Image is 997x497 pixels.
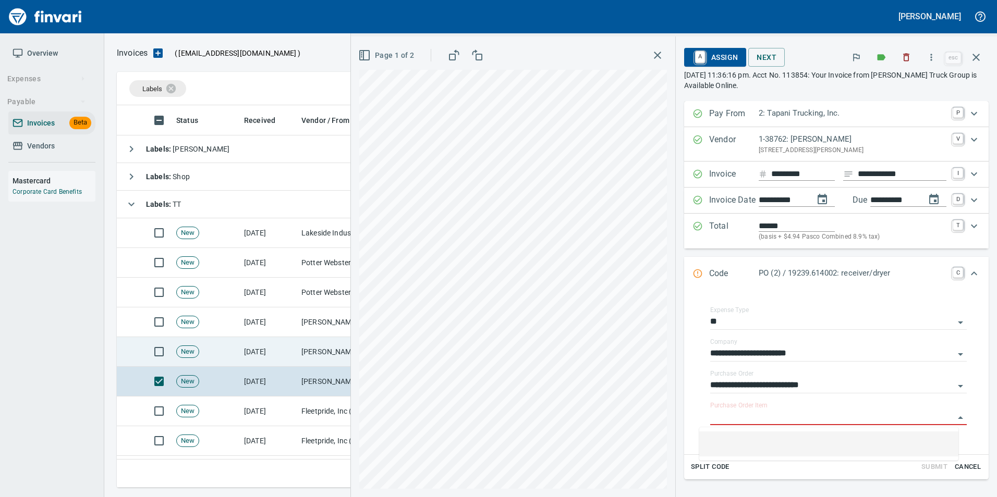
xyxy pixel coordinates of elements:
[146,145,229,153] span: [PERSON_NAME]
[684,188,989,214] div: Expand
[954,461,982,473] span: Cancel
[3,69,90,89] button: Expenses
[692,48,738,66] span: Assign
[297,456,402,486] td: Kenworth Sales Co Inc (1-38304)
[297,426,402,456] td: Fleetpride, Inc (1-10377)
[684,291,989,479] div: Expand
[8,134,95,158] a: Vendors
[953,379,968,393] button: Open
[953,220,963,230] a: T
[297,248,402,278] td: Potter Webster Company Inc (1-10818)
[709,220,759,242] p: Total
[146,172,173,181] strong: Labels :
[240,248,297,278] td: [DATE]
[176,114,212,127] span: Status
[297,396,402,426] td: Fleetpride, Inc (1-10377)
[177,317,199,327] span: New
[146,145,173,153] strong: Labels :
[297,307,402,337] td: [PERSON_NAME] (1-10773)
[684,48,746,67] button: AAssign
[759,232,946,242] p: (basis + $4.94 Pasco Combined 8.9% tax)
[177,377,199,387] span: New
[6,4,84,29] img: Finvari
[297,278,402,307] td: Potter Webster Company Inc (1-10818)
[8,42,95,65] a: Overview
[710,339,737,345] label: Company
[684,161,989,188] div: Expand
[953,194,963,204] a: D
[240,218,297,248] td: [DATE]
[148,47,168,59] button: Upload an Invoice
[240,396,297,426] td: [DATE]
[168,48,300,58] p: ( )
[244,114,289,127] span: Received
[27,140,55,153] span: Vendors
[710,307,749,314] label: Expense Type
[69,117,91,129] span: Beta
[356,46,418,65] button: Page 1 of 2
[953,107,963,118] a: P
[301,114,349,127] span: Vendor / From
[684,214,989,249] div: Expand
[709,267,759,281] p: Code
[710,403,767,409] label: Purchase Order Item
[3,92,90,111] button: Payable
[691,461,729,473] span: Split Code
[921,187,946,212] button: change due date
[240,426,297,456] td: [DATE]
[898,11,961,22] h5: [PERSON_NAME]
[297,367,402,396] td: [PERSON_NAME] Peterbilt (1-38762)
[951,459,984,475] button: Cancel
[953,267,963,278] a: C
[27,117,55,130] span: Invoices
[240,456,297,486] td: [DATE]
[709,133,759,155] p: Vendor
[13,188,82,195] a: Corporate Card Benefits
[244,114,275,127] span: Received
[240,337,297,367] td: [DATE]
[684,101,989,127] div: Expand
[920,46,943,69] button: More
[146,200,173,208] strong: Labels :
[759,168,767,180] svg: Invoice number
[297,337,402,367] td: [PERSON_NAME] (1-10773)
[759,145,946,156] p: [STREET_ADDRESS][PERSON_NAME]
[759,133,946,145] p: 1-38762: [PERSON_NAME]
[684,257,989,291] div: Expand
[146,200,181,208] span: TT
[176,114,198,127] span: Status
[301,114,363,127] span: Vendor / From
[117,47,148,59] nav: breadcrumb
[7,72,86,85] span: Expenses
[843,169,854,179] svg: Invoice description
[953,133,963,144] a: V
[759,107,946,119] p: 2: Tapani Trucking, Inc.
[8,111,95,135] a: InvoicesBeta
[146,172,190,181] span: Shop
[177,347,199,357] span: New
[695,51,705,63] a: A
[709,107,759,121] p: Pay From
[688,459,732,475] button: Split Code
[177,258,199,268] span: New
[177,228,199,238] span: New
[870,46,893,69] button: Labels
[810,187,835,212] button: change date
[142,85,162,93] span: Labels
[853,194,902,206] p: Due
[240,278,297,307] td: [DATE]
[684,127,989,161] div: Expand
[129,80,186,97] div: Labels
[177,288,199,297] span: New
[759,267,946,279] p: PO (2) / 19239.614002: receiver/dryer
[13,175,95,187] h6: Mastercard
[27,47,58,60] span: Overview
[297,218,402,248] td: Lakeside Industries Inc. (1-10589)
[709,168,759,181] p: Invoice
[896,8,964,24] button: [PERSON_NAME]
[953,347,968,362] button: Open
[943,45,989,70] span: Close invoice
[953,168,963,178] a: I
[945,52,961,64] a: esc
